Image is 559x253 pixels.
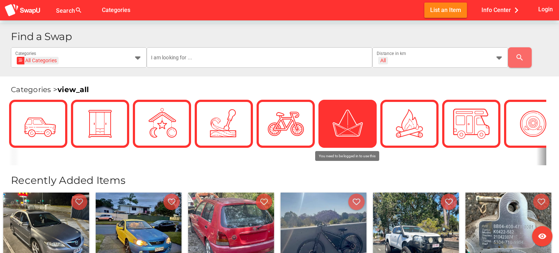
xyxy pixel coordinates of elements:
a: Categories [96,6,136,13]
a: view_all [58,85,89,94]
span: List an Item [430,5,461,15]
div: All Categories [19,57,57,64]
button: List an Item [424,3,467,17]
button: Login [537,3,555,16]
i: false [91,6,100,15]
i: chevron_right [511,5,522,16]
img: aSD8y5uGLpzPJLYTcYcjNu3laj1c05W5KWf0Ds+Za8uybjssssuu+yyyy677LKX2n+PWMSDJ9a87AAAAABJRU5ErkJggg== [4,4,41,17]
input: I am looking for ... [151,47,368,68]
button: Info Center [476,3,528,17]
span: Categories > [11,85,89,94]
div: All [380,57,386,64]
span: Categories [102,4,130,16]
span: Info Center [481,4,522,16]
i: visibility [538,232,547,241]
span: Login [538,4,553,14]
button: Categories [96,3,136,17]
span: Recently Added Items [11,174,126,186]
h1: Find a Swap [11,31,553,42]
i: search [515,53,524,62]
